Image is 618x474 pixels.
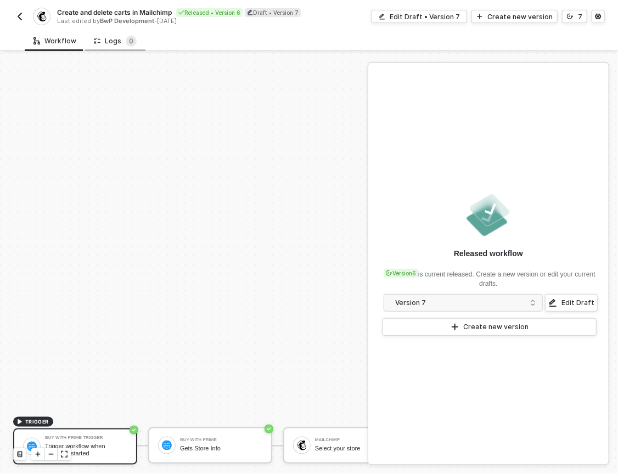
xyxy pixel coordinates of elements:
button: Edit Draft [545,294,598,312]
span: icon-edit [247,9,253,15]
span: TRIGGER [25,417,49,426]
div: Buy With Prime [180,438,262,443]
span: BwP Development [100,17,154,25]
img: icon [297,441,307,450]
div: Last edited by - [DATE] [57,17,308,25]
img: icon [27,442,37,452]
button: Create new version [471,10,558,23]
div: Select your store [315,445,397,453]
span: icon-success-page [130,426,138,435]
span: icon-play [451,323,459,331]
img: integration-icon [37,12,46,21]
sup: 0 [126,36,137,47]
span: icon-play [35,451,41,458]
span: icon-play [16,419,23,425]
div: 7 [578,12,582,21]
div: Create new version [464,323,529,331]
span: icon-settings [595,13,602,20]
img: released.png [464,191,513,239]
div: Buy With Prime Trigger [45,436,127,441]
div: Edit Draft • Version 7 [390,12,460,21]
div: Mailchimp [315,438,397,443]
span: icon-versioning [567,13,574,20]
img: icon [162,441,172,450]
button: Create new version [383,318,597,336]
span: icon-versioning [386,270,392,276]
span: icon-minus [48,451,54,458]
span: icon-edit [548,298,557,307]
span: Create and delete carts in Mailchimp [57,8,172,17]
button: back [13,10,26,23]
span: icon-expand [61,451,68,458]
span: icon-play [476,13,483,20]
img: back [15,12,24,21]
div: Gets Store Info [180,445,262,453]
span: icon-success-page [265,425,273,433]
button: Edit Draft • Version 7 [372,10,467,23]
span: icon-edit [379,13,385,20]
div: Logs [94,36,137,47]
div: Released workflow [454,248,523,259]
div: Version 6 [384,269,418,278]
div: is current released. Create a new version or edit your current drafts. [381,263,595,289]
button: 7 [562,10,587,23]
div: Draft • Version 7 [245,8,301,17]
div: Create new version [487,12,553,21]
div: Edit Draft [561,298,594,307]
div: Released • Version 6 [176,8,243,17]
div: Trigger workflow when checkout started [45,443,127,457]
div: Workflow [33,37,76,46]
div: Version 7 [395,297,524,309]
